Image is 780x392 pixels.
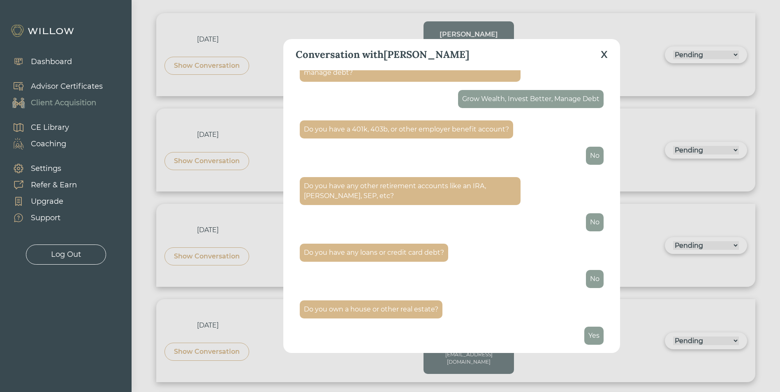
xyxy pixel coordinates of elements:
[590,151,599,161] div: No
[31,180,77,191] div: Refer & Earn
[31,163,61,174] div: Settings
[296,47,469,62] div: Conversation with [PERSON_NAME]
[31,212,60,224] div: Support
[304,181,516,201] div: Do you have any other retirement accounts like an IRA, [PERSON_NAME], SEP, etc?
[4,160,77,177] a: Settings
[590,274,599,284] div: No
[31,122,69,133] div: CE Library
[4,193,77,210] a: Upgrade
[462,94,599,104] div: Grow Wealth, Invest Better, Manage Debt
[304,248,444,258] div: Do you have any loans or credit card debt?
[588,331,599,341] div: Yes
[31,81,103,92] div: Advisor Certificates
[4,177,77,193] a: Refer & Earn
[4,78,103,95] a: Advisor Certificates
[590,217,599,227] div: No
[31,196,63,207] div: Upgrade
[4,136,69,152] a: Coaching
[601,47,608,62] div: X
[51,249,81,260] div: Log Out
[31,56,72,67] div: Dashboard
[4,95,103,111] a: Client Acquisition
[4,53,72,70] a: Dashboard
[304,125,509,134] div: Do you have a 401k, 403b, or other employer benefit account?
[10,24,76,37] img: Willow
[31,138,66,150] div: Coaching
[304,304,438,314] div: Do you own a house or other real estate?
[31,97,96,108] div: Client Acquisition
[4,119,69,136] a: CE Library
